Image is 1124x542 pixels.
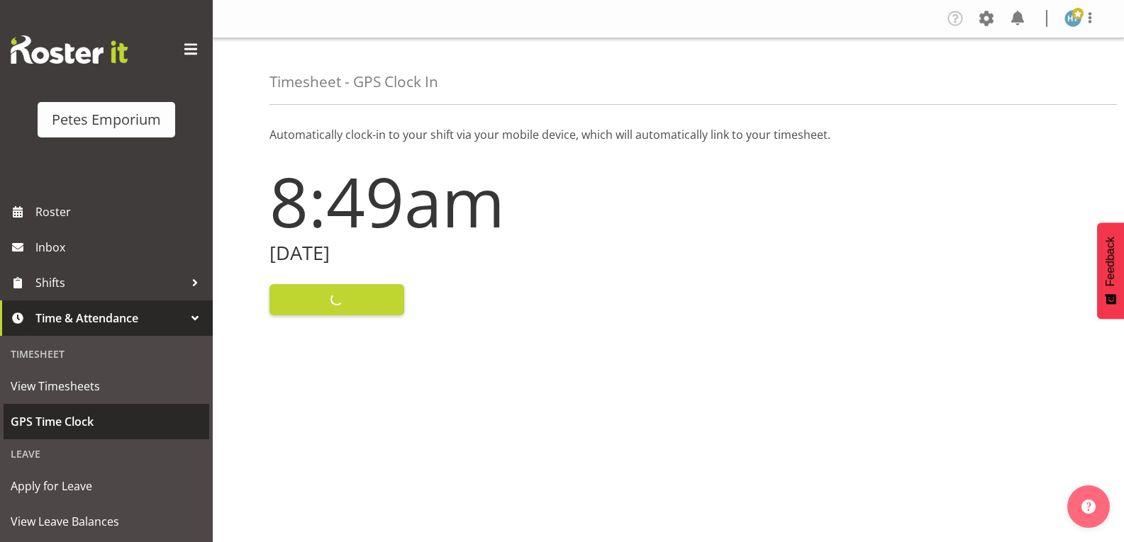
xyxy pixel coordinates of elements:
[11,411,202,432] span: GPS Time Clock
[269,242,660,264] h2: [DATE]
[11,511,202,532] span: View Leave Balances
[35,237,206,258] span: Inbox
[4,504,209,539] a: View Leave Balances
[1097,222,1124,319] button: Feedback - Show survey
[35,307,184,329] span: Time & Attendance
[269,126,1067,143] p: Automatically clock-in to your shift via your mobile device, which will automatically link to you...
[52,109,161,130] div: Petes Emporium
[4,468,209,504] a: Apply for Leave
[35,272,184,293] span: Shifts
[4,368,209,404] a: View Timesheets
[269,74,438,90] h4: Timesheet - GPS Clock In
[1081,499,1096,514] img: help-xxl-2.png
[4,404,209,439] a: GPS Time Clock
[35,201,206,222] span: Roster
[11,35,128,64] img: Rosterit website logo
[4,339,209,368] div: Timesheet
[269,163,660,239] h1: 8:49am
[4,439,209,468] div: Leave
[1064,10,1081,27] img: helena-tomlin701.jpg
[11,475,202,497] span: Apply for Leave
[1104,237,1117,286] span: Feedback
[11,376,202,397] span: View Timesheets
